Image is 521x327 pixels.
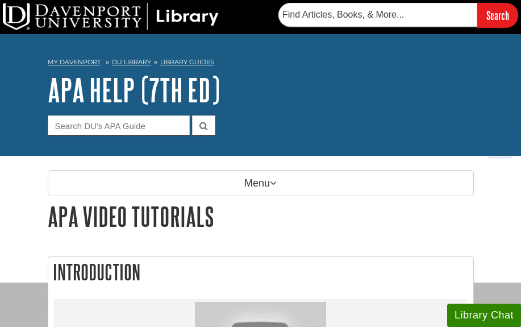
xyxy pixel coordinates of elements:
a: My Davenport [48,57,101,67]
input: Find Articles, Books, & More... [278,3,477,27]
img: DU Library [3,3,219,30]
p: Menu [48,170,474,196]
nav: breadcrumb [48,55,474,73]
a: Back to Top [482,136,518,152]
button: Library Chat [447,304,521,327]
h2: Introduction [48,257,473,287]
form: Searches DU Library's articles, books, and more [278,3,518,27]
a: Library Guides [160,58,214,66]
h1: APA Video Tutorials [48,202,474,231]
a: DU Library [112,58,151,66]
a: APA Help (7th Ed) [48,72,220,107]
input: Search [477,3,518,27]
input: Search DU's APA Guide [48,115,190,135]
